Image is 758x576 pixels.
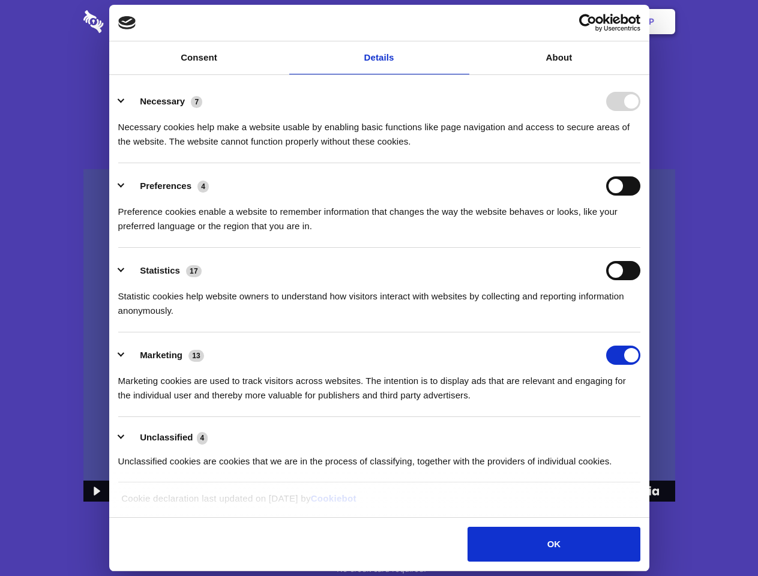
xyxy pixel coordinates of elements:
label: Statistics [140,265,180,275]
div: Statistic cookies help website owners to understand how visitors interact with websites by collec... [118,280,640,318]
button: Preferences (4) [118,176,217,196]
a: Usercentrics Cookiebot - opens in a new window [535,14,640,32]
div: Unclassified cookies are cookies that we are in the process of classifying, together with the pro... [118,445,640,469]
span: 7 [191,96,202,108]
span: 13 [188,350,204,362]
div: Cookie declaration last updated on [DATE] by [112,491,646,515]
span: 4 [197,432,208,444]
button: OK [468,527,640,562]
button: Play Video [83,481,108,502]
a: Pricing [352,3,405,40]
button: Unclassified (4) [118,430,215,445]
div: Marketing cookies are used to track visitors across websites. The intention is to display ads tha... [118,365,640,403]
div: Necessary cookies help make a website usable by enabling basic functions like page navigation and... [118,111,640,149]
a: Contact [487,3,542,40]
button: Statistics (17) [118,261,209,280]
label: Preferences [140,181,191,191]
img: logo [118,16,136,29]
h4: Auto-redaction of sensitive data, encrypted data sharing and self-destructing private chats. Shar... [83,109,675,149]
button: Marketing (13) [118,346,212,365]
span: 4 [197,181,209,193]
label: Marketing [140,350,182,360]
a: Cookiebot [311,493,356,503]
a: About [469,41,649,74]
a: Login [544,3,597,40]
div: Preference cookies enable a website to remember information that changes the way the website beha... [118,196,640,233]
label: Necessary [140,96,185,106]
span: 17 [186,265,202,277]
button: Necessary (7) [118,92,210,111]
a: Details [289,41,469,74]
img: Sharesecret [83,169,675,502]
img: logo-wordmark-white-trans-d4663122ce5f474addd5e946df7df03e33cb6a1c49d2221995e7729f52c070b2.svg [83,10,186,33]
a: Consent [109,41,289,74]
h1: Eliminate Slack Data Loss. [83,54,675,97]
